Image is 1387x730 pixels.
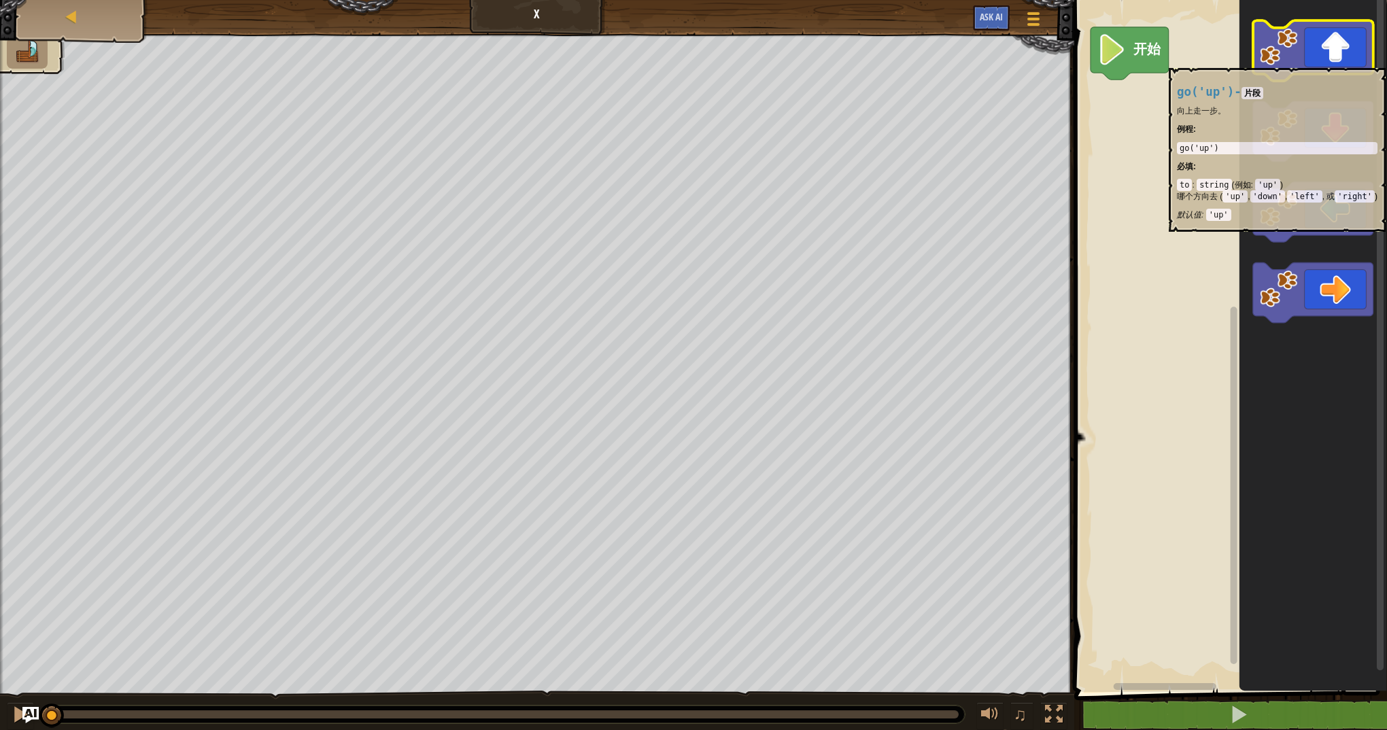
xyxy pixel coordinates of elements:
button: 音量调节 [976,702,1004,730]
code: 'up' [1206,209,1231,221]
code: 'up' [1255,179,1280,191]
code: to [1177,179,1192,191]
button: 切换全屏 [1040,702,1067,730]
button: 显示游戏菜单 [1016,5,1050,37]
code: 'left' [1287,190,1322,203]
code: string [1197,179,1231,191]
span: 例如 [1235,180,1251,190]
p: 哪个方向去 ( , , , 或 ) [1177,191,1377,203]
code: 'up' [1222,190,1248,203]
span: : [1251,180,1256,190]
code: 'right' [1335,190,1375,203]
div: ( ) [1177,179,1377,221]
span: 必填 [1177,162,1193,171]
p: 向上走一步。 [1177,105,1377,117]
code: 'down' [1250,190,1285,203]
code: 片段 [1242,87,1263,99]
span: 默认值 [1177,210,1201,220]
button: ♫ [1010,702,1033,730]
li: 到达 X 。 [7,37,48,69]
span: 例程 [1177,124,1193,134]
div: go('up') [1180,143,1375,153]
button: Ask AI [973,5,1010,31]
span: Ask AI [980,10,1003,23]
span: go('up') [1177,85,1234,99]
button: Ask AI [22,707,39,723]
h4: - [1177,86,1377,99]
span: : [1201,210,1206,220]
button: Ctrl + P: Pause [7,702,34,730]
span: : [1193,162,1196,171]
span: ♫ [1013,704,1027,725]
text: 开始 [1133,42,1161,58]
span: : [1192,180,1197,190]
strong: : [1177,124,1196,134]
